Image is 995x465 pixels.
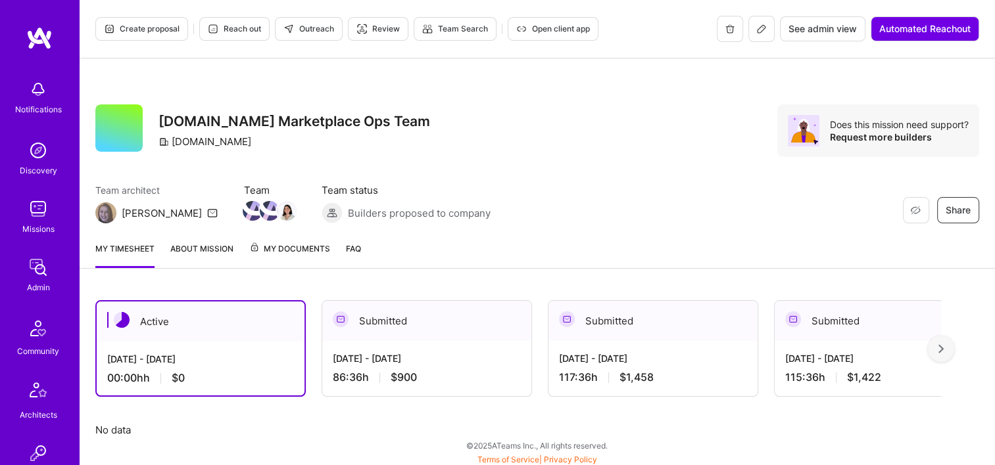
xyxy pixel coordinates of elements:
[158,137,169,147] i: icon CompanyGray
[508,17,598,41] button: Open client app
[277,201,297,221] img: Team Member Avatar
[356,23,400,35] span: Review
[244,200,261,222] a: Team Member Avatar
[422,23,488,35] span: Team Search
[275,17,343,41] button: Outreach
[871,16,979,41] button: Automated Reachout
[95,202,116,223] img: Team Architect
[414,17,497,41] button: Team Search
[208,23,261,35] span: Reach out
[104,24,114,34] i: icon Proposal
[25,196,51,222] img: teamwork
[249,242,330,256] span: My Documents
[22,222,55,236] div: Missions
[22,313,54,344] img: Community
[172,371,185,385] span: $0
[122,206,202,220] div: [PERSON_NAME]
[199,17,270,41] button: Reach out
[333,311,349,327] img: Submitted
[278,200,295,222] a: Team Member Avatar
[97,301,304,342] div: Active
[79,429,995,462] div: © 2025 ATeams Inc., All rights reserved.
[22,376,54,408] img: Architects
[158,135,251,148] div: [DOMAIN_NAME]
[25,76,51,102] img: bell
[20,408,57,422] div: Architects
[170,242,233,268] a: About Mission
[20,164,57,177] div: Discovery
[346,242,361,268] a: FAQ
[910,205,921,215] i: icon EyeClosed
[785,311,801,327] img: Submitted
[544,454,597,464] a: Privacy Policy
[322,301,531,341] div: Submitted
[830,118,969,131] div: Does this mission need support?
[95,242,155,268] a: My timesheet
[283,23,334,35] span: Outreach
[104,23,180,35] span: Create proposal
[95,17,188,41] button: Create proposal
[516,23,590,35] span: Open client app
[114,312,130,328] img: Active
[548,301,758,341] div: Submitted
[938,344,944,353] img: right
[785,370,973,384] div: 115:36 h
[348,17,408,41] button: Review
[27,280,50,294] div: Admin
[780,16,865,41] button: See admin view
[785,351,973,365] div: [DATE] - [DATE]
[559,370,747,384] div: 117:36 h
[158,113,430,129] h3: [DOMAIN_NAME] Marketplace Ops Team
[333,351,521,365] div: [DATE] - [DATE]
[25,137,51,164] img: discovery
[25,254,51,280] img: admin teamwork
[788,115,819,146] img: Avatar
[356,24,367,34] i: icon Targeter
[95,183,218,197] span: Team architect
[559,351,747,365] div: [DATE] - [DATE]
[333,370,521,384] div: 86:36 h
[244,183,295,197] span: Team
[775,301,984,341] div: Submitted
[15,102,62,116] div: Notifications
[322,183,491,197] span: Team status
[261,200,278,222] a: Team Member Avatar
[789,22,857,35] span: See admin view
[477,454,539,464] a: Terms of Service
[260,201,279,221] img: Team Member Avatar
[830,131,969,143] div: Request more builders
[322,202,343,223] img: Builders proposed to company
[348,206,491,220] span: Builders proposed to company
[879,22,971,35] span: Automated Reachout
[946,204,971,217] span: Share
[847,370,881,384] span: $1,422
[619,370,654,384] span: $1,458
[243,201,262,221] img: Team Member Avatar
[107,371,294,385] div: 00:00h h
[26,26,53,50] img: logo
[249,242,330,268] a: My Documents
[107,352,294,366] div: [DATE] - [DATE]
[207,208,218,218] i: icon Mail
[937,197,979,223] button: Share
[95,423,979,437] div: No data
[17,344,59,358] div: Community
[559,311,575,327] img: Submitted
[477,454,597,464] span: |
[391,370,417,384] span: $900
